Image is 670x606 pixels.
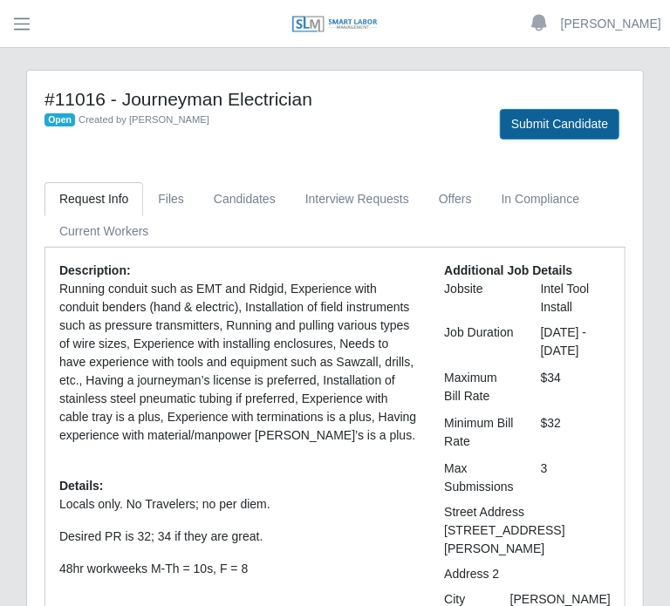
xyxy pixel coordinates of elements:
div: Intel Tool Install [528,280,624,317]
div: Minimum Bill Rate [431,414,527,451]
b: Details: [59,479,104,493]
a: Request Info [44,182,143,216]
a: Offers [424,182,487,216]
p: 48hr workweeks M-Th = 10s, F = 8 [59,560,418,578]
p: Running conduit such as EMT and Ridgid, Experience with conduit benders (hand & electric), Instal... [59,280,418,445]
div: [DATE] - [DATE] [528,323,624,360]
a: Current Workers [44,214,163,249]
a: Files [143,182,199,216]
div: Max Submissions [431,460,527,496]
a: In Compliance [487,182,595,216]
p: Locals only. No Travelers; no per diem. [59,495,418,514]
div: $32 [528,414,624,451]
a: Candidates [199,182,291,216]
div: Street Address [431,503,624,521]
p: Desired PR is 32; 34 if they are great. [59,528,418,546]
div: 3 [528,460,624,496]
div: Job Duration [431,323,527,360]
a: Interview Requests [291,182,424,216]
div: Address 2 [431,565,527,583]
span: Created by [PERSON_NAME] [79,114,209,125]
b: Description: [59,263,131,277]
div: Maximum Bill Rate [431,369,527,405]
button: Submit Candidate [500,109,619,140]
div: [STREET_ADDRESS][PERSON_NAME] [431,521,624,558]
img: SLM Logo [291,15,379,34]
a: [PERSON_NAME] [561,15,661,33]
b: Additional Job Details [444,263,572,277]
h4: #11016 - Journeyman Electrician [44,88,474,110]
div: Jobsite [431,280,527,317]
div: $34 [528,369,624,405]
span: Open [44,113,75,127]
